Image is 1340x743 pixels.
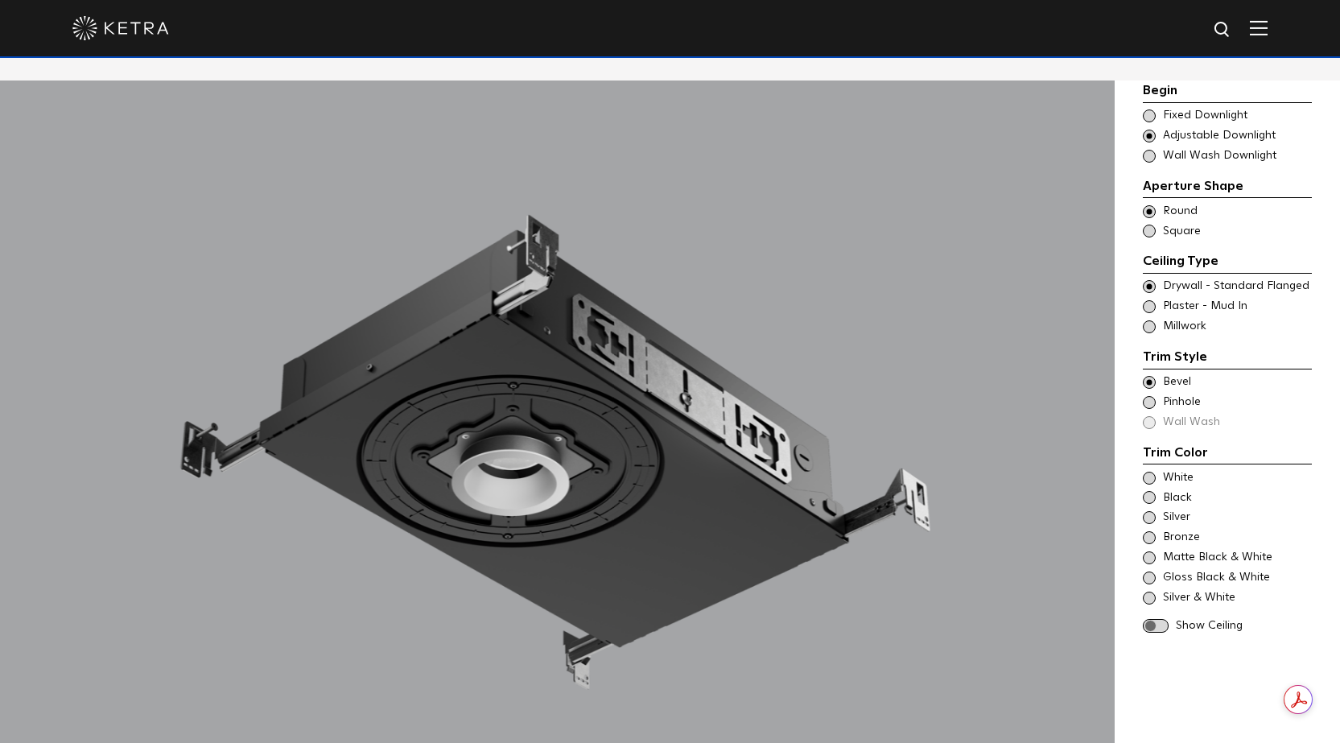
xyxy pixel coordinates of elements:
[1163,394,1310,411] span: Pinhole
[1163,299,1310,315] span: Plaster - Mud In
[1163,224,1310,240] span: Square
[1163,510,1310,526] span: Silver
[1213,20,1233,40] img: search icon
[1163,590,1310,606] span: Silver & White
[1163,530,1310,546] span: Bronze
[1163,108,1310,124] span: Fixed Downlight
[1163,550,1310,566] span: Matte Black & White
[1143,176,1312,199] div: Aperture Shape
[1250,20,1268,35] img: Hamburger%20Nav.svg
[1163,470,1310,486] span: White
[1163,570,1310,586] span: Gloss Black & White
[72,16,169,40] img: ketra-logo-2019-white
[1143,443,1312,465] div: Trim Color
[1143,251,1312,274] div: Ceiling Type
[1163,204,1310,220] span: Round
[1163,319,1310,335] span: Millwork
[1163,490,1310,506] span: Black
[1163,279,1310,295] span: Drywall - Standard Flanged
[1163,148,1310,164] span: Wall Wash Downlight
[1143,347,1312,369] div: Trim Style
[1163,128,1310,144] span: Adjustable Downlight
[1176,618,1312,634] span: Show Ceiling
[1143,80,1312,103] div: Begin
[1163,374,1310,390] span: Bevel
